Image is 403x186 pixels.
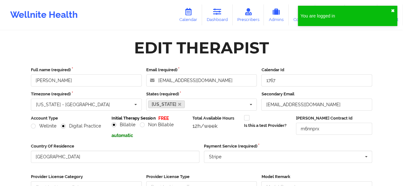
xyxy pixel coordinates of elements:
label: Country Of Residence [31,143,199,149]
a: Prescribers [233,4,264,25]
a: Coaches [289,4,315,25]
input: Email address [146,74,257,86]
label: Timezone (required) [31,91,142,97]
a: Admins [264,4,289,25]
label: Is this a test Provider? [244,122,286,129]
label: Initial Therapy Session [112,115,155,121]
input: Deel Contract Id [296,123,372,135]
label: Calendar Id [261,67,372,73]
div: [US_STATE] - [GEOGRAPHIC_DATA] [36,102,110,107]
a: Dashboard [202,4,233,25]
label: Email (required) [146,67,257,73]
label: Billable [112,122,135,127]
input: Full name [31,74,142,86]
label: States (required) [146,91,257,97]
div: Edit Therapist [134,38,269,58]
label: Wellnite [31,123,56,129]
label: Digital Practice [61,123,101,129]
label: Non Billable [140,122,174,127]
div: Stripe [209,155,221,159]
label: Account Type [31,115,107,121]
p: FREE [158,115,169,121]
label: Provider License Type [146,174,257,180]
div: 12h/week [192,123,240,129]
label: Total Available Hours [192,115,240,121]
label: Provider License Category [31,174,142,180]
label: Model Remark [261,174,372,180]
label: [PERSON_NAME] Contract Id [296,115,372,121]
p: automatic [112,132,188,139]
input: Email [261,99,372,111]
a: Calendar [175,4,202,25]
a: [US_STATE] [148,100,185,108]
label: Payment Service (required) [204,143,372,149]
label: Full name (required) [31,67,142,73]
input: Calendar Id [261,74,372,86]
label: Secondary Email [261,91,372,97]
div: You are logged in [300,13,391,19]
button: close [391,8,395,13]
